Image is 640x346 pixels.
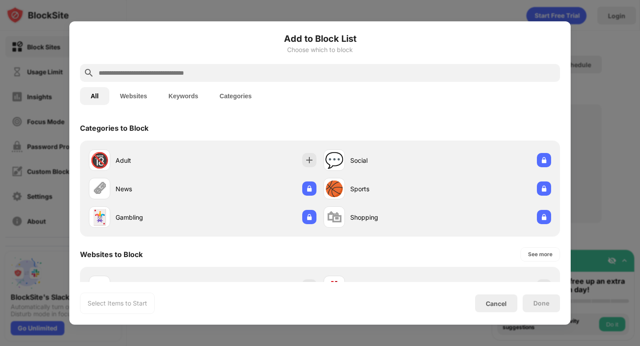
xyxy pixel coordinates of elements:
[116,282,203,291] div: [DOMAIN_NAME]
[116,156,203,165] div: Adult
[80,32,560,45] h6: Add to Block List
[80,46,560,53] div: Choose which to block
[80,87,109,105] button: All
[90,208,109,226] div: 🃏
[88,299,147,308] div: Select Items to Start
[116,184,203,193] div: News
[80,124,148,133] div: Categories to Block
[329,281,340,292] img: favicons
[350,156,437,165] div: Social
[327,208,342,226] div: 🛍
[116,213,203,222] div: Gambling
[94,281,105,292] img: favicons
[109,87,158,105] button: Websites
[350,213,437,222] div: Shopping
[350,184,437,193] div: Sports
[80,250,143,259] div: Websites to Block
[84,68,94,78] img: search.svg
[350,282,437,291] div: [DOMAIN_NAME]
[209,87,262,105] button: Categories
[158,87,209,105] button: Keywords
[533,300,549,307] div: Done
[325,151,344,169] div: 💬
[325,180,344,198] div: 🏀
[528,250,552,259] div: See more
[486,300,507,307] div: Cancel
[92,180,107,198] div: 🗞
[90,151,109,169] div: 🔞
